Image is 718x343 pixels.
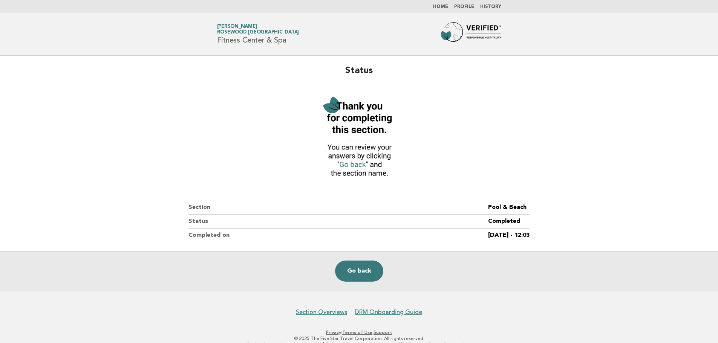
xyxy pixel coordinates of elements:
[488,215,530,229] dd: Completed
[129,335,590,341] p: © 2025 The Five Star Travel Corporation. All rights reserved.
[217,24,299,35] a: [PERSON_NAME]Rosewood [GEOGRAPHIC_DATA]
[296,308,347,316] a: Section Overviews
[335,261,383,282] a: Go back
[488,229,530,242] dd: [DATE] - 12:03
[188,201,488,215] dt: Section
[217,30,299,35] span: Rosewood [GEOGRAPHIC_DATA]
[355,308,422,316] a: DRM Onboarding Guide
[326,330,341,335] a: Privacy
[129,329,590,335] p: · ·
[188,229,488,242] dt: Completed on
[217,24,299,44] h1: Fitness Center & Spa
[433,5,448,9] a: Home
[454,5,474,9] a: Profile
[480,5,501,9] a: History
[317,92,400,183] img: Verified
[342,330,372,335] a: Terms of Use
[374,330,392,335] a: Support
[188,215,488,229] dt: Status
[188,65,530,83] h2: Status
[441,22,501,46] img: Forbes Travel Guide
[488,201,530,215] dd: Pool & Beach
